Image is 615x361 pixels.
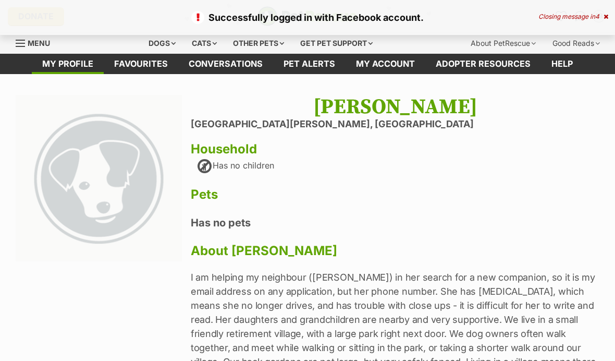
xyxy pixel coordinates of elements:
img: large_default-f37c3b2ddc539b7721ffdbd4c88987add89f2ef0fd77a71d0d44a6cf3104916e.png [16,95,182,261]
a: Pet alerts [273,54,346,74]
h3: About [PERSON_NAME] [191,244,599,258]
a: Favourites [104,54,178,74]
a: My profile [32,54,104,74]
h4: Has no pets [191,216,599,230]
a: My account [346,54,425,74]
h3: Household [191,142,599,157]
div: Get pet support [293,33,380,54]
a: Adopter resources [425,54,541,74]
a: Help [541,54,583,74]
div: Good Reads [545,33,607,54]
div: About PetRescue [463,33,543,54]
div: Has no children [196,158,274,175]
h3: Pets [191,187,599,202]
li: [GEOGRAPHIC_DATA][PERSON_NAME], [GEOGRAPHIC_DATA] [191,119,599,130]
a: conversations [178,54,273,74]
div: Cats [185,33,224,54]
h1: [PERSON_NAME] [191,95,599,119]
div: Dogs [141,33,183,54]
div: Other pets [226,33,291,54]
span: Menu [28,39,50,47]
a: Menu [16,33,57,52]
